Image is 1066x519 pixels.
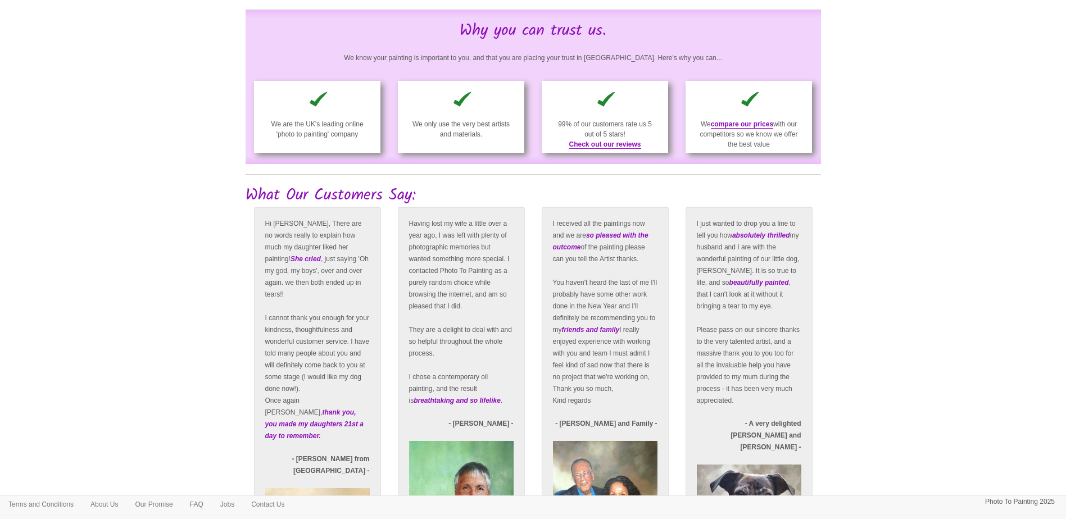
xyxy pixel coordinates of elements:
em: She cried [291,255,321,263]
a: Contact Us [243,496,293,513]
p: I cannot thank you enough for your kindness, thoughtfulness and wonderful customer service. I hav... [265,218,370,442]
a: compare our prices [711,120,773,129]
em: breathtaking and so lifelike [414,397,501,404]
h2: Why you can trust us. [246,22,821,40]
span: Hi [PERSON_NAME], There are no words really to explain how much my daughter liked her painting! ,... [265,220,369,298]
strong: - A very delighted [PERSON_NAME] and [PERSON_NAME] - [731,420,801,451]
em: thank you, you made my daughters 21st a day to remember. [265,408,364,440]
p: Photo To Painting 2025 [985,496,1055,508]
p: We only use the very best artists and materials. [409,119,513,153]
p: I just wanted to drop you a line to tell you how my husband and I are with the wonderful painting... [697,218,801,407]
h2: What Our Customers Say: [246,187,821,204]
a: About Us [82,496,126,513]
em: so pleased with the outcome [553,231,648,251]
em: beautifully painted [729,279,789,286]
span: You haven't heard the last of me I'll probably have some other work done in the New Year and I'll... [553,279,657,381]
em: friends and family [562,326,620,334]
p: We with our competitors so we know we offer the best value [697,119,801,153]
em: absolutely thrilled [732,231,790,239]
a: FAQ [182,496,212,513]
p: Having lost my wife a little over a year ago, I was left with plenty of photographic memories but... [409,218,514,407]
a: Jobs [212,496,243,513]
p: I received all the paintings now and we are of the painting please can you tell the Artist thanks... [553,218,657,407]
strong: - [PERSON_NAME] and Family - [555,420,657,427]
p: We are the UK's leading online 'photo to painting' company [265,119,369,153]
span: Please pass on our sincere thanks to the very talented artist, and a massive thank you to you too... [697,326,800,404]
a: Our Promise [126,496,181,513]
strong: - [PERSON_NAME] - [448,420,513,427]
strong: - [PERSON_NAME] from [GEOGRAPHIC_DATA] - [292,455,369,475]
a: Check out our reviews [569,140,641,149]
p: 99% of our customers rate us 5 out of 5 stars! [553,119,657,153]
p: We know your painting is important to you, and that you are placing your trust in [GEOGRAPHIC_DAT... [257,52,810,64]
